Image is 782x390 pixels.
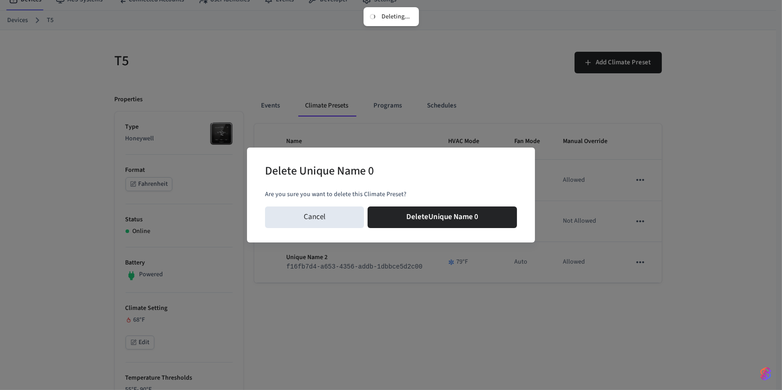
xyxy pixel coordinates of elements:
p: Are you sure you want to delete this Climate Preset? [265,190,517,199]
h2: Delete Unique Name 0 [265,158,374,186]
button: DeleteUnique Name 0 [368,206,517,228]
img: SeamLogoGradient.69752ec5.svg [760,367,771,381]
div: Deleting... [382,13,410,21]
button: Cancel [265,206,364,228]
